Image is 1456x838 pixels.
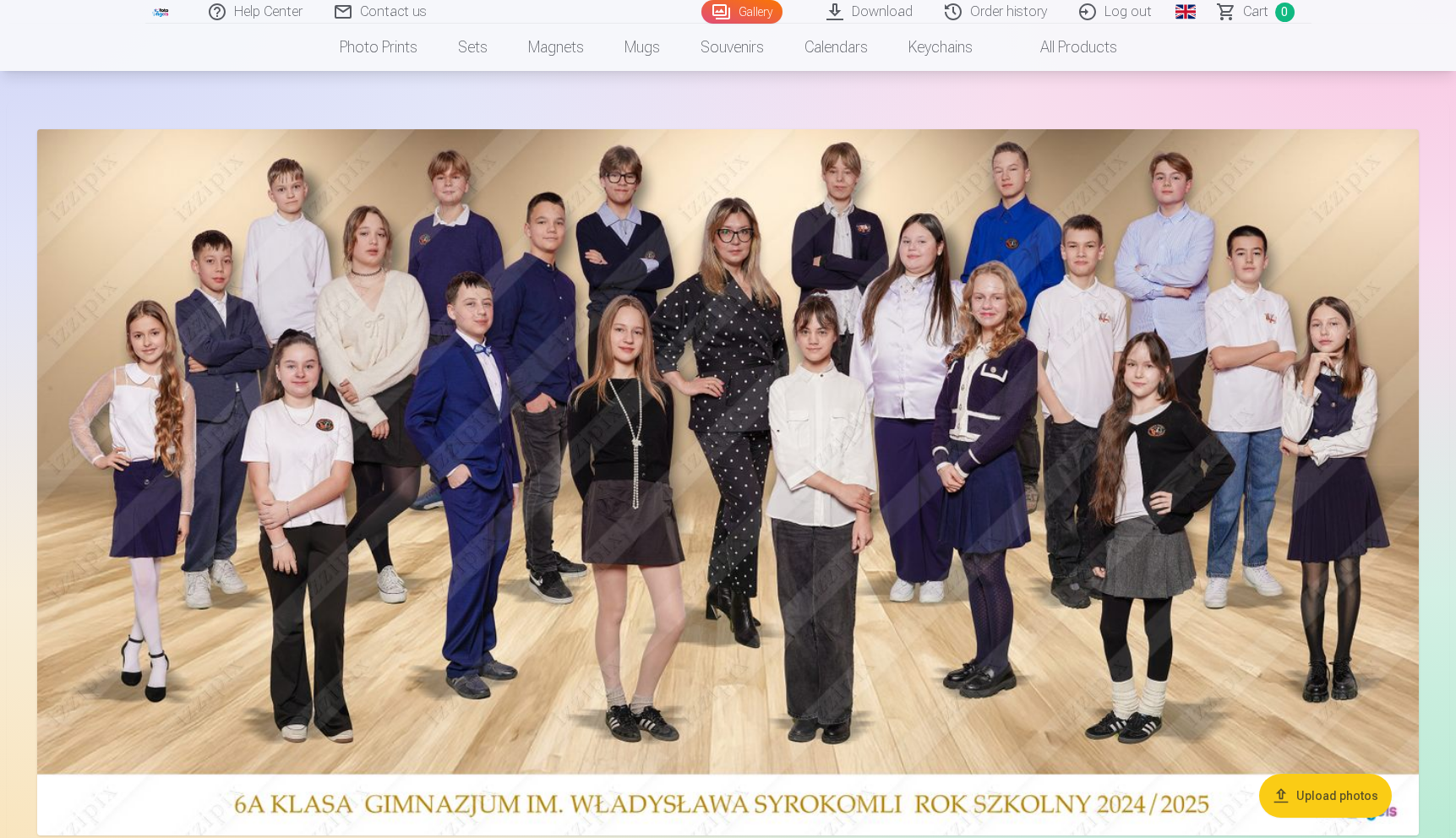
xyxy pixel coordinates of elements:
[604,24,680,71] a: Mugs
[1275,3,1295,22] span: 0
[1243,2,1268,22] span: Сart
[1259,774,1392,818] button: Upload photos
[438,24,508,71] a: Sets
[508,24,604,71] a: Magnets
[680,24,784,71] a: Souvenirs
[993,24,1137,71] a: All products
[784,24,888,71] a: Calendars
[152,7,171,17] img: /fa5
[319,24,438,71] a: Photo prints
[888,24,993,71] a: Keychains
